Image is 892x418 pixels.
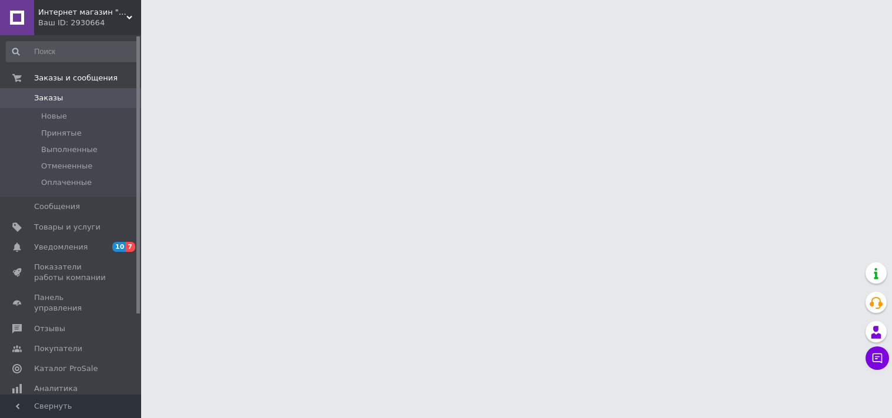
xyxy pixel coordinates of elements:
span: Панель управления [34,292,109,313]
input: Поиск [6,41,139,62]
span: Оплаченные [41,177,92,188]
span: Товары и услуги [34,222,101,232]
span: Отмененные [41,161,92,171]
span: Заказы [34,93,63,103]
span: Отзывы [34,323,65,334]
span: Покупатели [34,343,82,354]
span: Уведомления [34,242,88,252]
button: Чат с покупателем [866,346,889,370]
span: Заказы и сообщения [34,73,118,83]
div: Ваш ID: 2930664 [38,18,141,28]
span: Интернет магазин "A-TAK" [38,7,126,18]
span: Показатели работы компании [34,262,109,283]
span: Сообщения [34,201,80,212]
span: Новые [41,111,67,122]
span: Каталог ProSale [34,363,98,374]
span: Аналитика [34,383,78,394]
span: 7 [126,242,135,252]
span: Выполненные [41,144,98,155]
span: Принятые [41,128,82,139]
span: 10 [112,242,126,252]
